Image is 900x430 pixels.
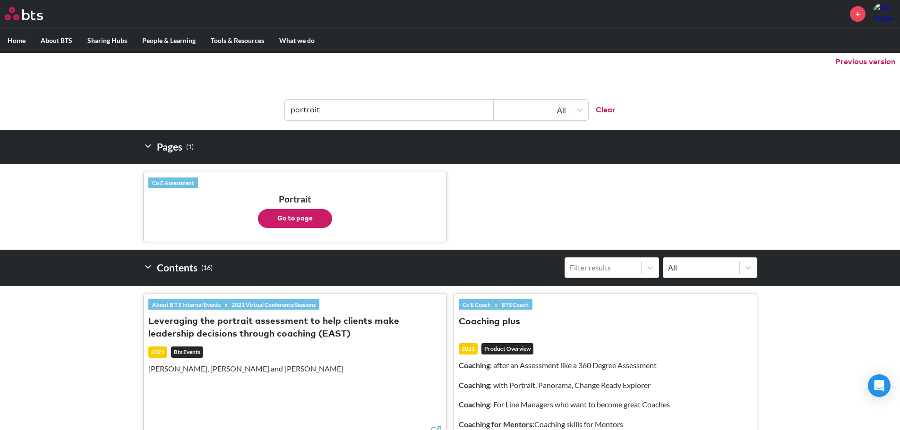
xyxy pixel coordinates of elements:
a: About B T S Internal Events [148,299,224,310]
a: Profile [873,2,895,25]
a: BTS Coach [498,299,532,310]
h3: Portrait [148,194,442,228]
a: Co E Assessment [148,177,198,188]
strong: Coaching [459,400,490,409]
div: All [668,262,735,273]
h2: Contents [143,257,213,278]
p: : For Line Managers who want to become great Coaches [459,399,752,410]
a: Go home [5,7,60,20]
button: Previous version [835,57,895,67]
div: » [459,299,532,310]
img: Ho Chuan [873,2,895,25]
strong: Coaching for Mentors: [459,420,534,429]
em: Bts Events [171,346,203,358]
div: All [498,105,566,115]
button: Leveraging the portrait assessment to help clients make leadership decisions through coaching (EAST) [148,315,442,341]
div: Open Intercom Messenger [868,374,891,397]
label: People & Learning [135,28,203,53]
div: 2021 [148,346,167,358]
label: Sharing Hubs [80,28,135,53]
a: + [850,6,866,22]
p: Coaching skills for Mentors [459,419,752,430]
label: What we do [272,28,322,53]
button: Clear [588,100,616,120]
small: ( 1 ) [186,141,194,153]
p: : after an Assessment like a 360 Degree Assessment [459,360,752,371]
button: Go to page [258,209,332,228]
a: Co E Coach [459,299,495,310]
a: 2021 Virtual Conference Sessions [228,299,319,310]
p: : with Portrait, Panorama, Change Ready Explorer [459,380,752,390]
div: 2021 [459,343,478,354]
label: About BTS [33,28,80,53]
strong: Coaching [459,361,490,370]
p: [PERSON_NAME], [PERSON_NAME] and [PERSON_NAME] [148,363,442,374]
em: Product Overview [481,343,533,354]
small: ( 16 ) [201,261,213,274]
div: » [148,299,319,310]
h2: Pages [143,137,194,156]
img: BTS Logo [5,7,43,20]
label: Tools & Resources [203,28,272,53]
input: Find contents, pages and demos... [285,100,494,120]
strong: Coaching [459,380,490,389]
div: Filter results [570,262,636,273]
button: Coaching plus [459,316,520,329]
